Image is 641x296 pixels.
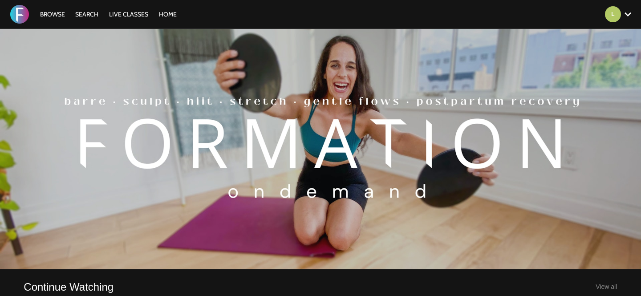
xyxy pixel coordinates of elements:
[10,5,29,24] img: FORMATION
[596,283,617,290] a: View all
[36,10,182,19] nav: Primary
[24,280,114,294] a: Continue Watching
[105,10,153,18] a: LIVE CLASSES
[36,10,69,18] a: Browse
[71,10,103,18] a: Search
[154,10,181,18] a: HOME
